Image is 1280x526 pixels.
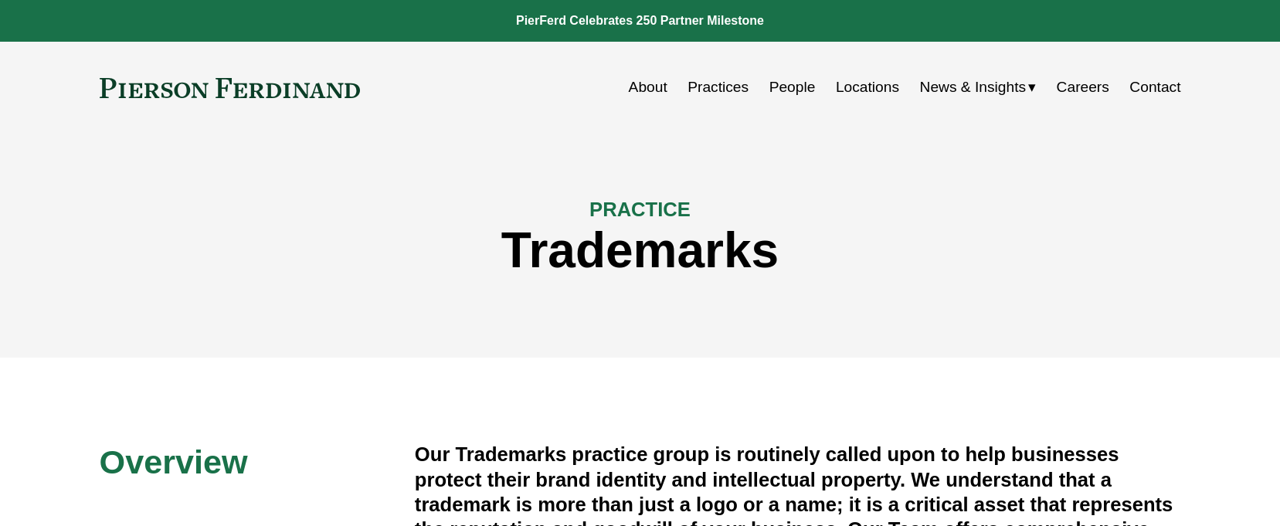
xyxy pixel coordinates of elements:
[769,73,816,102] a: People
[920,74,1027,101] span: News & Insights
[589,199,691,220] span: PRACTICE
[836,73,899,102] a: Locations
[688,73,749,102] a: Practices
[100,443,248,480] span: Overview
[100,222,1181,279] h1: Trademarks
[1129,73,1180,102] a: Contact
[629,73,667,102] a: About
[1057,73,1109,102] a: Careers
[920,73,1037,102] a: folder dropdown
